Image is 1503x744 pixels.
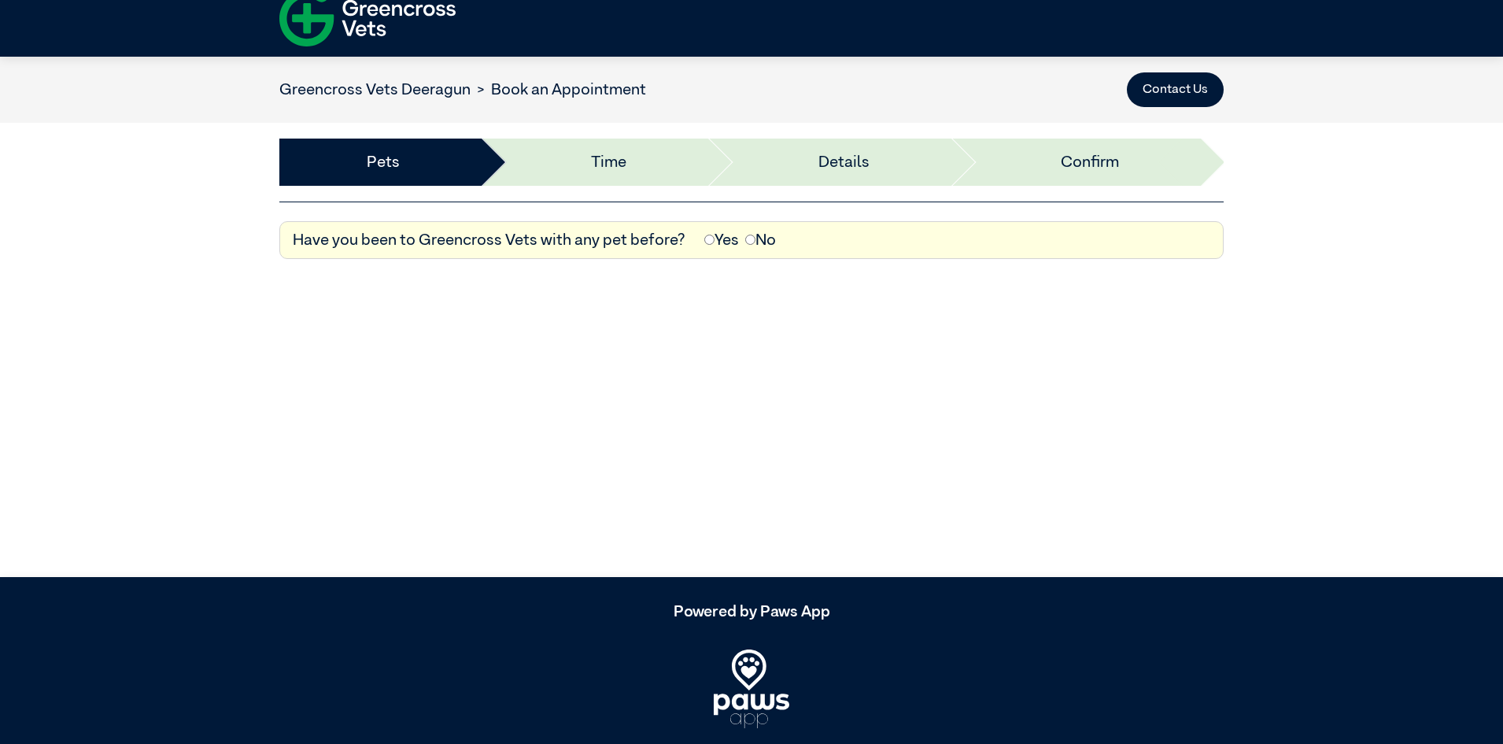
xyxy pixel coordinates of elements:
[471,78,646,102] li: Book an Appointment
[714,650,789,728] img: PawsApp
[293,228,685,252] label: Have you been to Greencross Vets with any pet before?
[1127,72,1224,107] button: Contact Us
[745,235,755,245] input: No
[279,82,471,98] a: Greencross Vets Deeragun
[745,228,776,252] label: No
[367,150,400,174] a: Pets
[704,235,715,245] input: Yes
[704,228,739,252] label: Yes
[279,602,1224,621] h5: Powered by Paws App
[279,78,646,102] nav: breadcrumb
